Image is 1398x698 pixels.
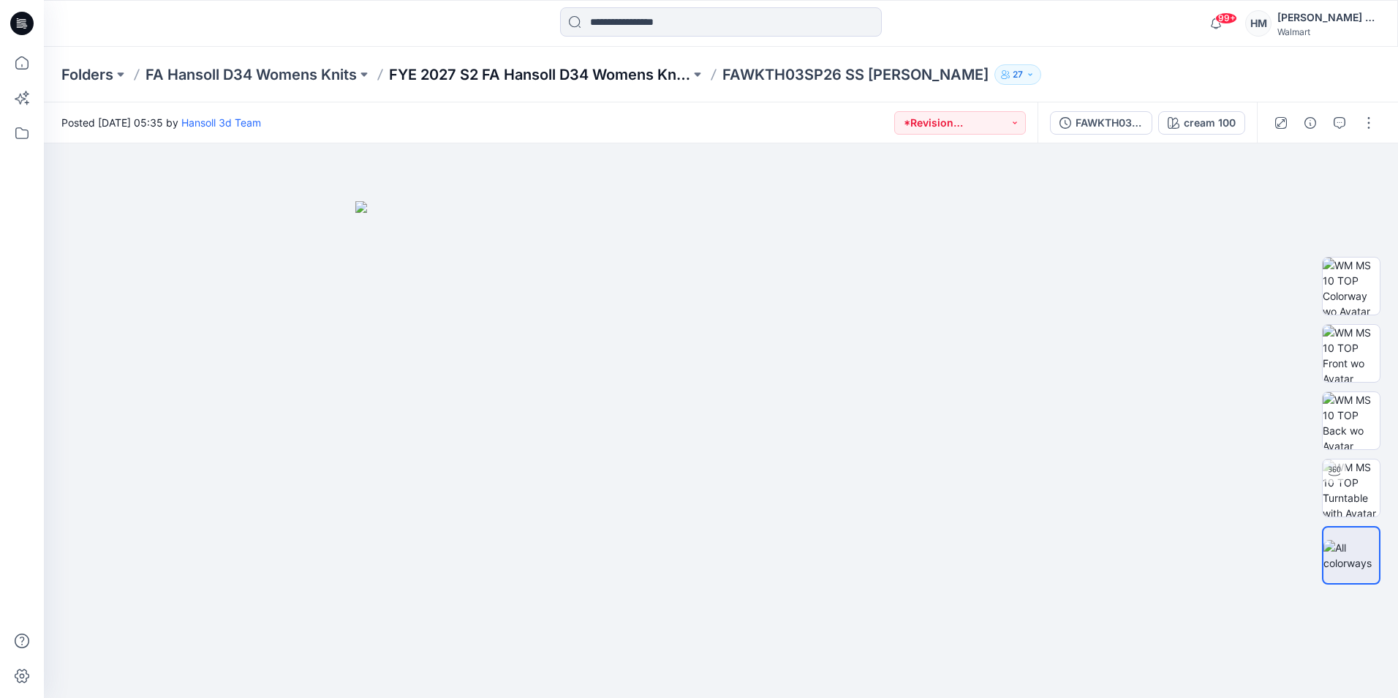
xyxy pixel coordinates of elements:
[994,64,1041,85] button: 27
[1277,9,1380,26] div: [PERSON_NAME] Missy Team
[1076,115,1143,131] div: FAWKTH03SP26_MPCI FC_SS [PERSON_NAME]
[1245,10,1272,37] div: HM
[1050,111,1152,135] button: FAWKTH03SP26_MPCI FC_SS [PERSON_NAME]
[1323,540,1379,571] img: All colorways
[1013,67,1023,83] p: 27
[1323,392,1380,449] img: WM MS 10 TOP Back wo Avatar
[1215,12,1237,24] span: 99+
[61,115,261,130] span: Posted [DATE] 05:35 by
[1184,115,1236,131] div: cream 100
[1323,325,1380,382] img: WM MS 10 TOP Front wo Avatar
[61,64,113,85] a: Folders
[181,116,261,129] a: Hansoll 3d Team
[1323,258,1380,315] img: WM MS 10 TOP Colorway wo Avatar
[1299,111,1322,135] button: Details
[1158,111,1245,135] button: cream 100
[146,64,357,85] a: FA Hansoll D34 Womens Knits
[355,201,1087,698] img: eyJhbGciOiJIUzI1NiIsImtpZCI6IjAiLCJzbHQiOiJzZXMiLCJ0eXAiOiJKV1QifQ.eyJkYXRhIjp7InR5cGUiOiJzdG9yYW...
[1277,26,1380,37] div: Walmart
[722,64,989,85] p: FAWKTH03SP26 SS [PERSON_NAME]
[1323,459,1380,517] img: WM MS 10 TOP Turntable with Avatar
[389,64,690,85] a: FYE 2027 S2 FA Hansoll D34 Womens Knits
